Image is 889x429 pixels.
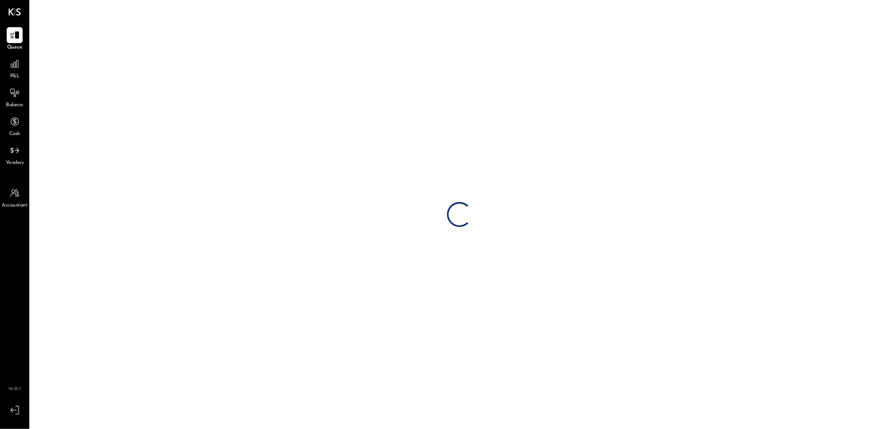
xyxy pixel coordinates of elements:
[10,73,20,80] span: P&L
[0,143,29,167] a: Vendors
[0,56,29,80] a: P&L
[6,102,23,109] span: Balance
[0,85,29,109] a: Balance
[0,27,29,51] a: Queue
[7,44,23,51] span: Queue
[6,159,24,167] span: Vendors
[0,185,29,209] a: Accountant
[9,130,20,138] span: Cash
[0,114,29,138] a: Cash
[2,202,28,209] span: Accountant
